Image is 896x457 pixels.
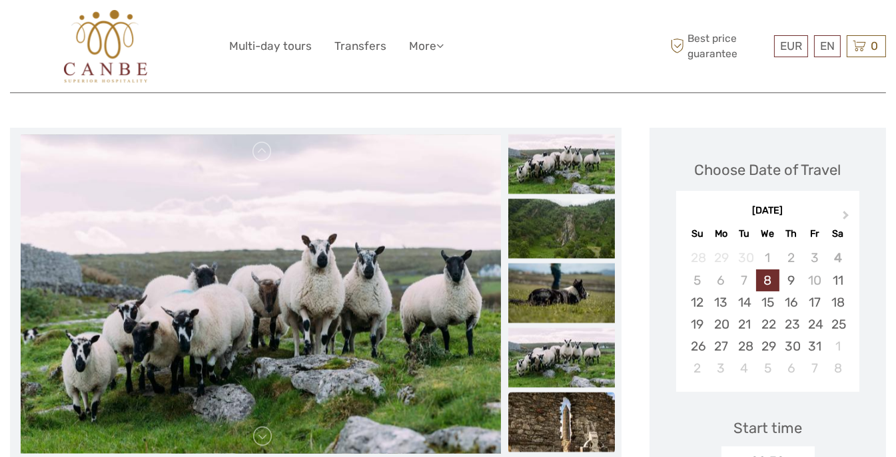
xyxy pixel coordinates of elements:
div: [DATE] [676,204,859,218]
button: Open LiveChat chat widget [153,21,169,37]
div: Choose Monday, October 20th, 2025 [709,313,733,335]
div: Choose Thursday, October 9th, 2025 [779,269,803,291]
div: Choose Wednesday, October 8th, 2025 [756,269,779,291]
div: Choose Friday, October 24th, 2025 [803,313,826,335]
div: Sa [826,225,849,243]
div: Su [685,225,709,243]
div: month 2025-10 [680,247,855,379]
div: Fr [803,225,826,243]
div: Choose Tuesday, November 4th, 2025 [733,357,756,379]
div: Not available Tuesday, October 7th, 2025 [733,269,756,291]
img: 99d0886d4e254d2fbcbdf7616d12123d_slider_thumbnail.jpg [508,199,615,259]
span: Best price guarantee [667,31,771,61]
img: 2c9e8efb5c9c4126bf608dc6a5c2114e_slider_thumbnail.jpg [508,392,615,452]
div: Not available Sunday, September 28th, 2025 [685,247,709,269]
div: Choose Wednesday, October 15th, 2025 [756,291,779,313]
a: Multi-day tours [229,37,312,56]
div: Choose Saturday, October 18th, 2025 [826,291,849,313]
button: Next Month [837,208,858,229]
img: 3e435e7b65a543898a5e6b26d6dca65e_slider_thumbnail.jpg [508,328,615,388]
img: 602-0fc6e88d-d366-4c1d-ad88-b45bd91116e8_logo_big.jpg [64,10,147,82]
div: Choose Wednesday, November 5th, 2025 [756,357,779,379]
span: EUR [780,39,802,53]
img: 80f352cb991b4a709c0a18b756919e50_slider_thumbnail.jpg [508,263,615,323]
div: Th [779,225,803,243]
div: Choose Friday, November 7th, 2025 [803,357,826,379]
div: Not available Saturday, October 4th, 2025 [826,247,849,269]
div: Choose Sunday, October 26th, 2025 [685,335,709,357]
span: 0 [869,39,880,53]
div: Choose Tuesday, October 21st, 2025 [733,313,756,335]
div: Choose Friday, October 17th, 2025 [803,291,826,313]
div: Choose Monday, October 27th, 2025 [709,335,733,357]
div: Choose Sunday, November 2nd, 2025 [685,357,709,379]
div: Not available Thursday, October 2nd, 2025 [779,247,803,269]
div: Not available Sunday, October 5th, 2025 [685,269,709,291]
div: Choose Sunday, October 19th, 2025 [685,313,709,335]
div: We [756,225,779,243]
div: Tu [733,225,756,243]
div: Choose Tuesday, October 14th, 2025 [733,291,756,313]
div: Not available Monday, September 29th, 2025 [709,247,733,269]
div: Choose Saturday, November 8th, 2025 [826,357,849,379]
div: Choose Friday, October 31st, 2025 [803,335,826,357]
div: Choose Sunday, October 12th, 2025 [685,291,709,313]
a: Transfers [334,37,386,56]
a: More [409,37,444,56]
img: 85daa341f24041f586b8ce262393f1b0_main_slider.jpg [21,134,500,454]
div: Choose Tuesday, October 28th, 2025 [733,335,756,357]
div: EN [814,35,841,57]
div: Choose Saturday, November 1st, 2025 [826,335,849,357]
div: Choose Saturday, October 11th, 2025 [826,269,849,291]
div: Choose Thursday, October 16th, 2025 [779,291,803,313]
div: Not available Friday, October 10th, 2025 [803,269,826,291]
div: Choose Monday, November 3rd, 2025 [709,357,733,379]
div: Not available Wednesday, October 1st, 2025 [756,247,779,269]
div: Choose Saturday, October 25th, 2025 [826,313,849,335]
div: Choose Wednesday, October 22nd, 2025 [756,313,779,335]
img: c96623d56d9f494cb0e5ac7faba83901_slider_thumbnail.jpg [508,134,615,194]
div: Start time [733,418,802,438]
div: Not available Monday, October 6th, 2025 [709,269,733,291]
div: Mo [709,225,733,243]
div: Choose Thursday, November 6th, 2025 [779,357,803,379]
div: Choose Thursday, October 30th, 2025 [779,335,803,357]
div: Choose Monday, October 13th, 2025 [709,291,733,313]
div: Choose Wednesday, October 29th, 2025 [756,335,779,357]
div: Not available Tuesday, September 30th, 2025 [733,247,756,269]
p: We're away right now. Please check back later! [19,23,151,34]
div: Choose Thursday, October 23rd, 2025 [779,313,803,335]
div: Choose Date of Travel [695,160,841,180]
div: Not available Friday, October 3rd, 2025 [803,247,826,269]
